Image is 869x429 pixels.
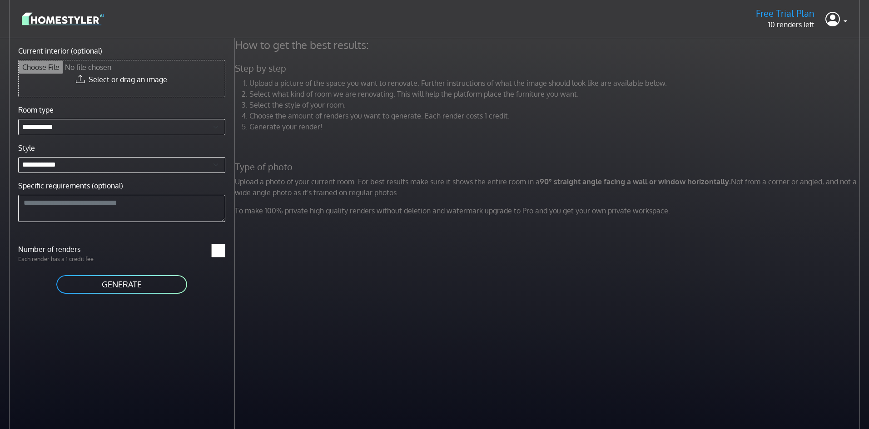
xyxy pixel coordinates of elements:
li: Select what kind of room we are renovating. This will help the platform place the furniture you w... [249,89,863,99]
strong: 90° straight angle facing a wall or window horizontally. [540,177,731,186]
p: Each render has a 1 credit fee [13,255,122,263]
label: Current interior (optional) [18,45,102,56]
li: Select the style of your room. [249,99,863,110]
li: Choose the amount of renders you want to generate. Each render costs 1 credit. [249,110,863,121]
p: 10 renders left [756,19,814,30]
p: To make 100% private high quality renders without deletion and watermark upgrade to Pro and you g... [229,205,868,216]
img: logo-3de290ba35641baa71223ecac5eacb59cb85b4c7fdf211dc9aaecaaee71ea2f8.svg [22,11,104,27]
li: Upload a picture of the space you want to renovate. Further instructions of what the image should... [249,78,863,89]
h4: How to get the best results: [229,38,868,52]
label: Specific requirements (optional) [18,180,123,191]
h5: Step by step [229,63,868,74]
label: Style [18,143,35,153]
h5: Free Trial Plan [756,8,814,19]
button: GENERATE [55,274,188,295]
h5: Type of photo [229,161,868,173]
li: Generate your render! [249,121,863,132]
label: Number of renders [13,244,122,255]
p: Upload a photo of your current room. For best results make sure it shows the entire room in a Not... [229,176,868,198]
label: Room type [18,104,54,115]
